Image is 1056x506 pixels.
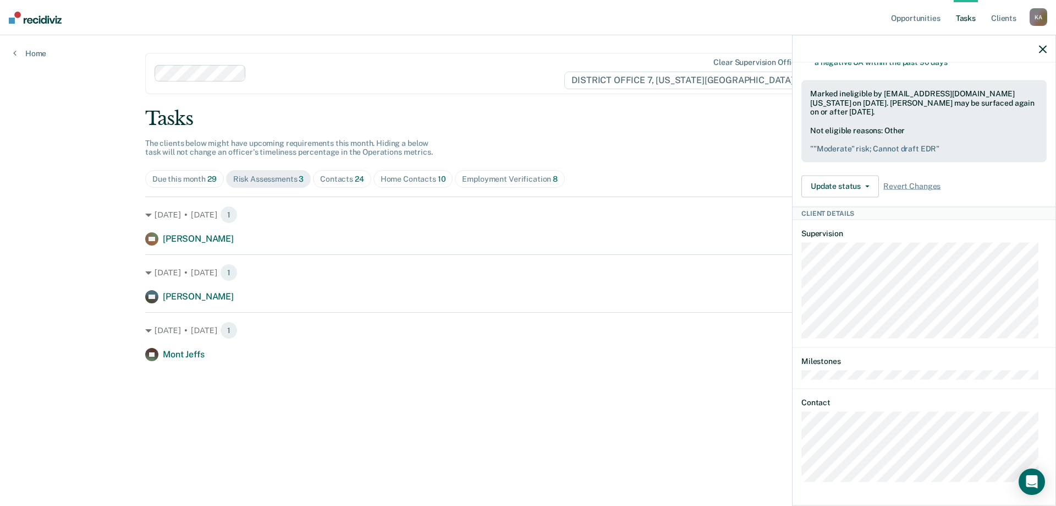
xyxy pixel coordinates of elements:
[145,139,433,157] span: The clients below might have upcoming requirements this month. Hiding a below task will not chang...
[9,12,62,24] img: Recidiviz
[355,175,364,183] span: 24
[381,175,446,184] div: Home Contacts
[553,175,558,183] span: 8
[145,322,911,339] div: [DATE] • [DATE]
[163,291,234,302] span: [PERSON_NAME]
[801,398,1047,407] dt: Contact
[220,206,238,224] span: 1
[810,89,1038,116] div: Marked ineligible by [EMAIL_ADDRESS][DOMAIN_NAME][US_STATE] on [DATE]. [PERSON_NAME] may be surfa...
[220,322,238,339] span: 1
[462,175,558,184] div: Employment Verification
[220,264,238,281] span: 1
[810,126,1038,154] div: Not eligible reasons: Other
[883,182,941,191] span: Revert Changes
[320,175,364,184] div: Contacts
[145,107,911,130] div: Tasks
[931,58,947,67] span: days
[299,175,304,183] span: 3
[1030,8,1047,26] div: K A
[233,175,304,184] div: Risk Assessments
[801,175,879,197] button: Update status
[801,228,1047,238] dt: Supervision
[207,175,217,183] span: 29
[810,144,1038,153] pre: " "Moderate" risk; Cannot draft EDR "
[13,48,46,58] a: Home
[713,58,807,67] div: Clear supervision officers
[145,206,911,224] div: [DATE] • [DATE]
[564,72,809,89] span: DISTRICT OFFICE 7, [US_STATE][GEOGRAPHIC_DATA]
[145,264,911,281] div: [DATE] • [DATE]
[1019,469,1045,495] div: Open Intercom Messenger
[163,349,204,360] span: Mont Jeffs
[793,206,1055,220] div: Client Details
[801,357,1047,366] dt: Milestones
[152,175,217,184] div: Due this month
[163,233,234,244] span: [PERSON_NAME]
[438,175,446,183] span: 10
